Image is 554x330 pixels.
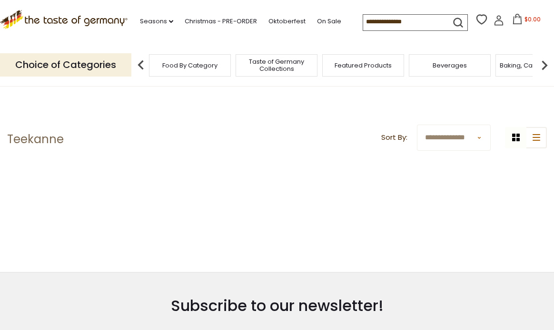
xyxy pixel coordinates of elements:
a: Seasons [140,16,173,27]
h1: Teekanne [7,132,64,146]
button: $0.00 [506,14,546,28]
h3: Subscribe to our newsletter! [132,296,422,315]
a: On Sale [317,16,341,27]
a: Featured Products [335,62,392,69]
span: $0.00 [524,15,541,23]
a: Oktoberfest [268,16,306,27]
a: Christmas - PRE-ORDER [185,16,257,27]
a: Food By Category [162,62,218,69]
img: previous arrow [131,56,150,75]
img: next arrow [535,56,554,75]
a: Taste of Germany Collections [238,58,315,72]
label: Sort By: [381,132,407,144]
a: Beverages [433,62,467,69]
